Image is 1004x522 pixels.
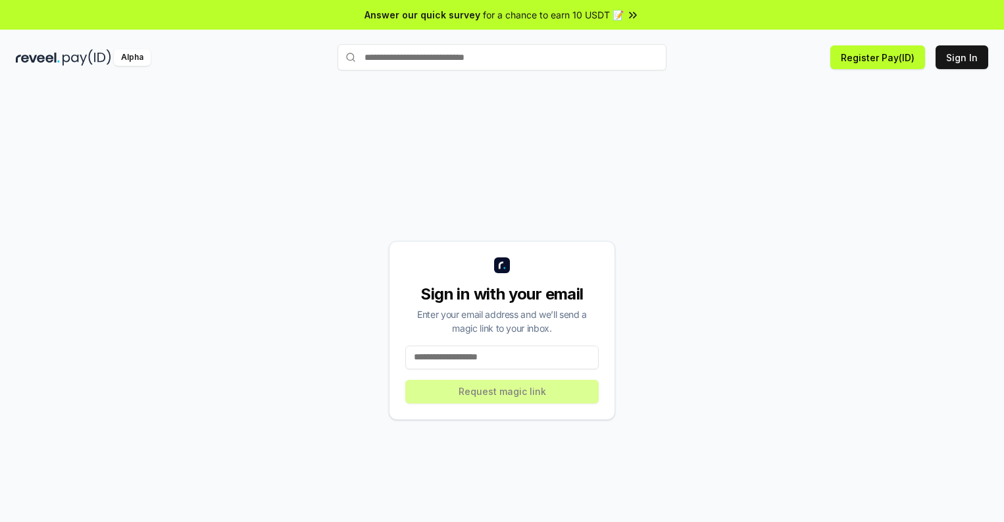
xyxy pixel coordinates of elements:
div: Alpha [114,49,151,66]
div: Sign in with your email [405,284,599,305]
img: reveel_dark [16,49,60,66]
button: Register Pay(ID) [830,45,925,69]
span: Answer our quick survey [364,8,480,22]
div: Enter your email address and we’ll send a magic link to your inbox. [405,307,599,335]
img: logo_small [494,257,510,273]
button: Sign In [936,45,988,69]
img: pay_id [63,49,111,66]
span: for a chance to earn 10 USDT 📝 [483,8,624,22]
